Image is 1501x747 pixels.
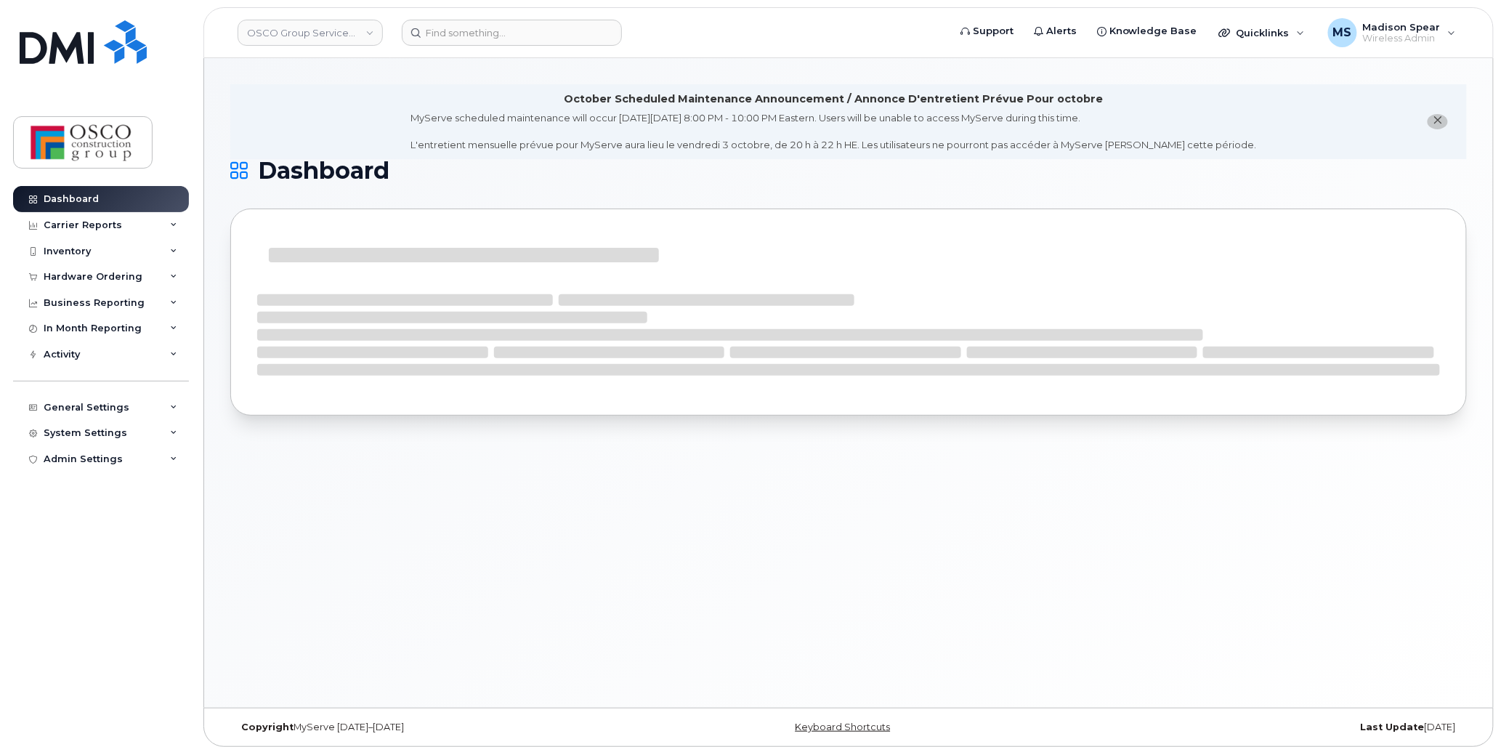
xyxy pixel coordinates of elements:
div: MyServe [DATE]–[DATE] [230,722,642,733]
a: Keyboard Shortcuts [795,722,890,732]
div: [DATE] [1055,722,1467,733]
div: October Scheduled Maintenance Announcement / Annonce D'entretient Prévue Pour octobre [565,92,1104,107]
button: close notification [1428,114,1448,129]
strong: Copyright [241,722,294,732]
strong: Last Update [1361,722,1425,732]
div: MyServe scheduled maintenance will occur [DATE][DATE] 8:00 PM - 10:00 PM Eastern. Users will be u... [410,111,1257,152]
span: Dashboard [258,160,389,182]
